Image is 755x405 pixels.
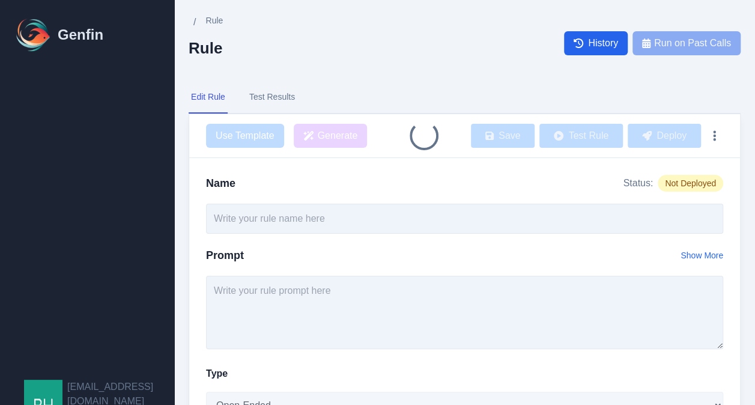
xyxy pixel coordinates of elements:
h2: Name [206,175,235,192]
button: Save [471,124,535,148]
span: History [588,36,618,50]
button: Show More [681,249,723,261]
label: Type [206,367,228,381]
button: Run on Past Calls [632,31,741,55]
button: Edit Rule [189,81,228,114]
span: Status: [623,176,653,190]
button: Test Results [247,81,297,114]
button: Generate [294,124,368,148]
h1: Genfin [58,25,103,44]
span: Use Template [206,124,284,148]
input: Write your rule name here [206,204,723,234]
h2: Prompt [206,247,244,264]
span: / [193,15,196,29]
span: Rule [205,14,223,26]
a: History [564,31,628,55]
span: Not Deployed [658,175,723,192]
span: Generate [318,129,358,143]
button: Deploy [628,124,701,148]
span: Run on Past Calls [654,36,731,50]
h2: Rule [189,39,223,57]
button: Test Rule [539,124,623,148]
img: Logo [14,16,53,54]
